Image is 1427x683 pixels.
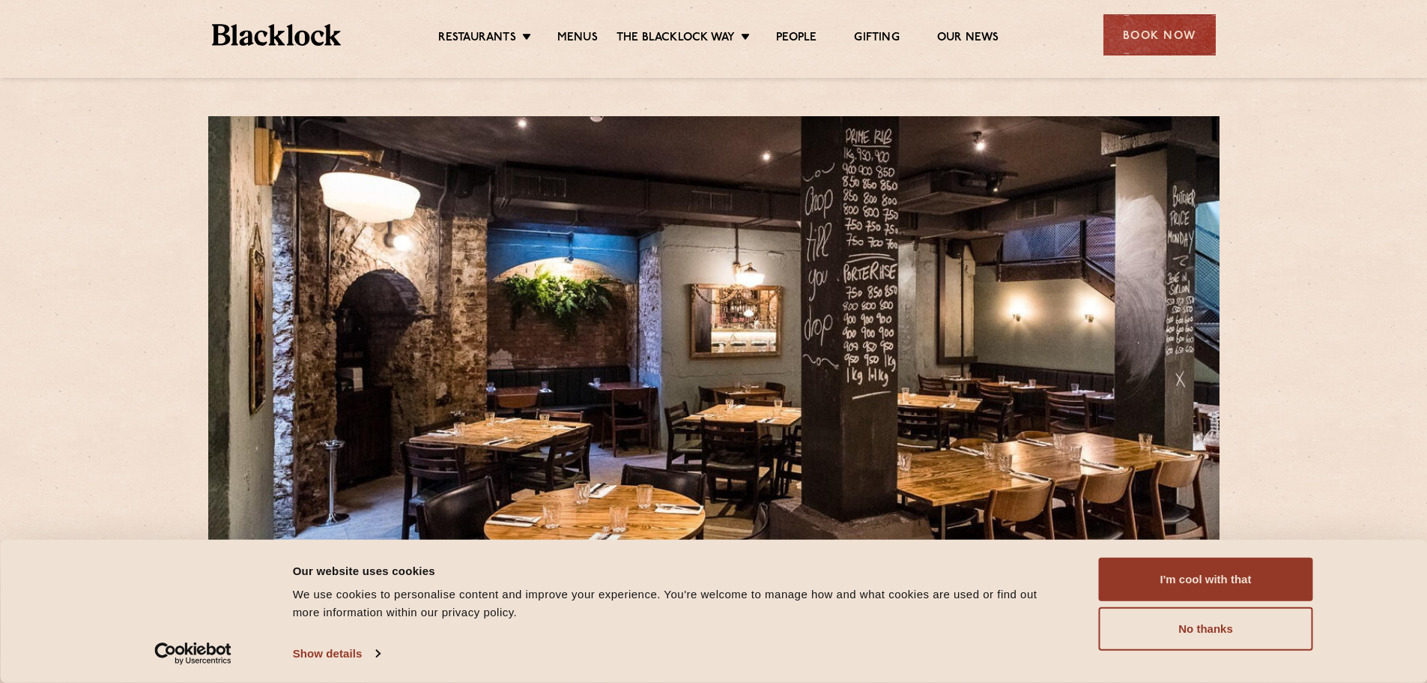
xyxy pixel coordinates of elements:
a: People [776,31,816,47]
div: Book Now [1103,14,1216,55]
div: We use cookies to personalise content and improve your experience. You're welcome to manage how a... [293,586,1065,622]
a: The Blacklock Way [616,31,735,47]
a: Our News [937,31,999,47]
a: Gifting [854,31,899,47]
div: Our website uses cookies [293,562,1065,580]
a: Usercentrics Cookiebot - opens in a new window [127,643,258,665]
a: Restaurants [438,31,516,47]
a: Show details [293,643,380,665]
button: I'm cool with that [1099,558,1313,601]
a: Menus [557,31,598,47]
button: No thanks [1099,607,1313,651]
img: BL_Textured_Logo-footer-cropped.svg [212,24,342,46]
